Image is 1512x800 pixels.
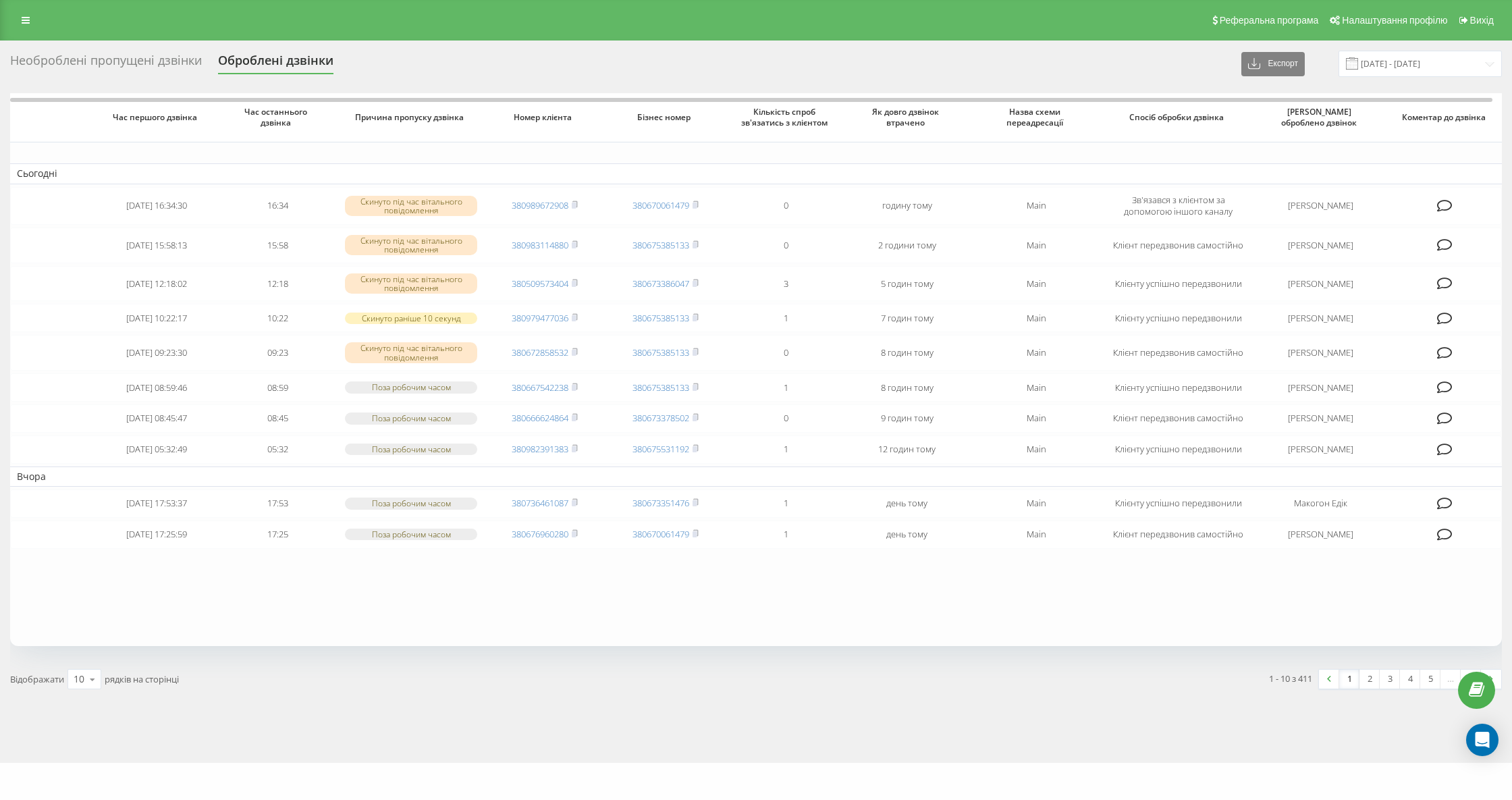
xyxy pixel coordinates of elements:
a: 380667542238 [512,381,568,394]
div: 1 - 10 з 411 [1269,672,1312,685]
span: Час першого дзвінка [109,112,205,123]
div: 10 [74,672,84,686]
a: 380666624864 [512,412,568,424]
td: Клієнту успішно передзвонили [1105,373,1251,402]
span: Номер клієнта [497,112,593,123]
a: 42 [1461,670,1481,689]
a: 380982391383 [512,443,568,455]
a: 380979477036 [512,312,568,324]
div: Скинуто під час вітального повідомлення [345,235,478,255]
a: 380675385133 [632,346,689,358]
span: Бізнес номер [617,112,713,123]
td: Клієнту успішно передзвонили [1105,266,1251,302]
div: Скинуто під час вітального повідомлення [345,273,478,294]
td: [DATE] 17:25:59 [97,521,217,549]
td: 1 [726,373,846,402]
td: Main [967,228,1105,263]
span: Відображати [10,673,64,685]
td: 05:32 [217,435,338,464]
div: Поза робочим часом [345,529,478,540]
a: 380675385133 [632,312,689,324]
a: 5 [1420,670,1440,689]
td: годину тому [846,187,967,225]
td: Main [967,435,1105,464]
td: [DATE] 08:45:47 [97,404,217,433]
td: 16:34 [217,187,338,225]
span: Причина пропуску дзвінка [351,112,470,123]
td: 0 [726,187,846,225]
td: Main [967,489,1105,518]
div: Скинуто раніше 10 секунд [345,313,478,324]
td: [DATE] 08:59:46 [97,373,217,402]
td: 09:23 [217,335,338,371]
span: [PERSON_NAME] оброблено дзвінок [1265,107,1377,128]
span: Коментар до дзвінка [1401,112,1490,123]
td: 10:22 [217,304,338,332]
td: [DATE] 10:22:17 [97,304,217,332]
td: день тому [846,521,967,549]
div: Поза робочим часом [345,444,478,455]
div: Поза робочим часом [345,498,478,509]
div: … [1440,670,1461,689]
button: Експорт [1241,52,1305,76]
td: 08:45 [217,404,338,433]
td: Клієнт передзвонив самостійно [1105,335,1251,371]
div: Оброблені дзвінки [218,53,333,74]
a: 380675385133 [632,381,689,394]
td: [PERSON_NAME] [1252,335,1390,371]
td: Клієнт передзвонив самостійно [1105,404,1251,433]
td: 8 годин тому [846,373,967,402]
td: [DATE] 12:18:02 [97,266,217,302]
td: день тому [846,489,967,518]
td: 2 години тому [846,228,967,263]
a: 380509573404 [512,277,568,290]
td: Main [967,521,1105,549]
td: 5 годин тому [846,266,967,302]
span: Вихід [1470,15,1494,26]
span: Час останнього дзвінка [230,107,326,128]
td: [DATE] 15:58:13 [97,228,217,263]
td: Клієнту успішно передзвонили [1105,304,1251,332]
td: 17:25 [217,521,338,549]
a: 4 [1400,670,1420,689]
a: 380673386047 [632,277,689,290]
td: Макогон Едік [1252,489,1390,518]
span: Як довго дзвінок втрачено [859,107,955,128]
a: 380673351476 [632,497,689,509]
td: 08:59 [217,373,338,402]
td: 0 [726,228,846,263]
td: Main [967,335,1105,371]
div: Open Intercom Messenger [1466,724,1498,756]
a: 380675385133 [632,239,689,251]
a: 380736461087 [512,497,568,509]
td: 3 [726,266,846,302]
td: Main [967,266,1105,302]
td: Клієнту успішно передзвонили [1105,489,1251,518]
a: 380672858532 [512,346,568,358]
td: [PERSON_NAME] [1252,521,1390,549]
a: 380673378502 [632,412,689,424]
div: Скинуто під час вітального повідомлення [345,342,478,363]
td: 1 [726,521,846,549]
td: [DATE] 09:23:30 [97,335,217,371]
span: Кількість спроб зв'язатись з клієнтом [738,107,834,128]
td: Клієнту успішно передзвонили [1105,435,1251,464]
td: 9 годин тому [846,404,967,433]
td: 17:53 [217,489,338,518]
td: [DATE] 16:34:30 [97,187,217,225]
a: 380675531192 [632,443,689,455]
div: Скинуто під час вітального повідомлення [345,196,478,216]
a: 380670061479 [632,528,689,540]
a: 1 [1339,670,1359,689]
div: Поза робочим часом [345,412,478,424]
span: Налаштування профілю [1342,15,1447,26]
td: 15:58 [217,228,338,263]
a: 380670061479 [632,199,689,211]
td: 0 [726,335,846,371]
td: 7 годин тому [846,304,967,332]
td: [DATE] 17:53:37 [97,489,217,518]
a: 2 [1359,670,1380,689]
td: Main [967,404,1105,433]
span: Назва схеми переадресації [980,107,1092,128]
td: [PERSON_NAME] [1252,435,1390,464]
